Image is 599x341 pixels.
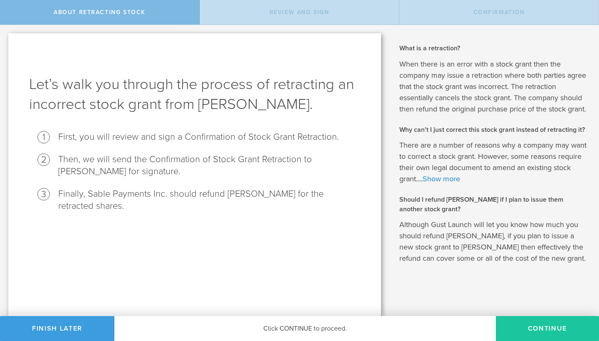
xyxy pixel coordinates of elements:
[496,316,599,341] button: Continue
[54,9,146,16] span: About Retracting Stock
[29,74,360,114] h1: Let’s walk you through the process of retracting an incorrect stock grant from [PERSON_NAME].
[270,9,329,16] span: Review and Sign
[399,59,587,115] p: When there is an error with a stock grant then the company may issue a retraction where both part...
[399,195,587,214] h2: Should I refund [PERSON_NAME] if I plan to issue them another stock grant?
[473,9,525,16] span: Confirmation
[114,316,496,341] div: Click CONTINUE to proceed.
[399,125,587,134] h2: Why can’t I just correct this stock grant instead of retracting it?
[423,174,460,183] a: Show more
[399,140,587,185] p: There are a number of reasons why a company may want to correct a stock grant. However, some reas...
[58,188,360,212] li: Finally, Sable Payments Inc. should refund [PERSON_NAME] for the retracted shares.
[58,131,360,143] li: First, you will review and sign a Confirmation of Stock Grant Retraction.
[399,219,587,264] p: Although Gust Launch will let you know how much you should refund [PERSON_NAME], if you plan to i...
[58,153,360,178] li: Then, we will send the Confirmation of Stock Grant Retraction to [PERSON_NAME] for signature.
[399,44,587,53] h2: What is a retraction?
